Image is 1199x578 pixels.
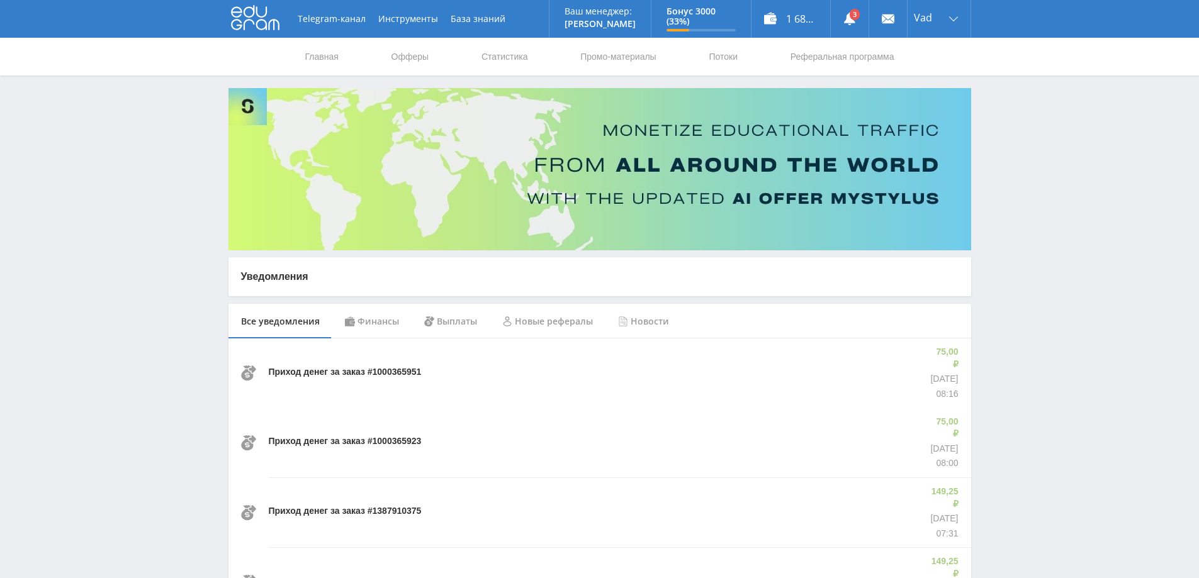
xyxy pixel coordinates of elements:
[605,304,682,339] div: Новости
[565,6,636,16] p: Ваш менеджер:
[565,19,636,29] p: [PERSON_NAME]
[930,457,958,470] p: 08:00
[579,38,657,75] a: Промо-материалы
[930,388,958,401] p: 08:16
[928,528,959,540] p: 07:31
[332,304,412,339] div: Финансы
[930,373,958,386] p: [DATE]
[707,38,739,75] a: Потоки
[269,505,422,518] p: Приход денег за заказ #1387910375
[928,486,959,510] p: 149,25 ₽
[390,38,431,75] a: Офферы
[304,38,340,75] a: Главная
[930,346,958,370] p: 75,00 ₽
[228,304,332,339] div: Все уведомления
[667,6,736,26] p: Бонус 3000 (33%)
[914,13,932,23] span: Vad
[930,416,958,440] p: 75,00 ₽
[269,366,422,379] p: Приход денег за заказ #1000365951
[789,38,896,75] a: Реферальная программа
[490,304,605,339] div: Новые рефералы
[241,270,959,284] p: Уведомления
[480,38,529,75] a: Статистика
[228,88,971,250] img: Banner
[928,513,959,525] p: [DATE]
[269,435,422,448] p: Приход денег за заказ #1000365923
[930,443,958,455] p: [DATE]
[412,304,490,339] div: Выплаты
